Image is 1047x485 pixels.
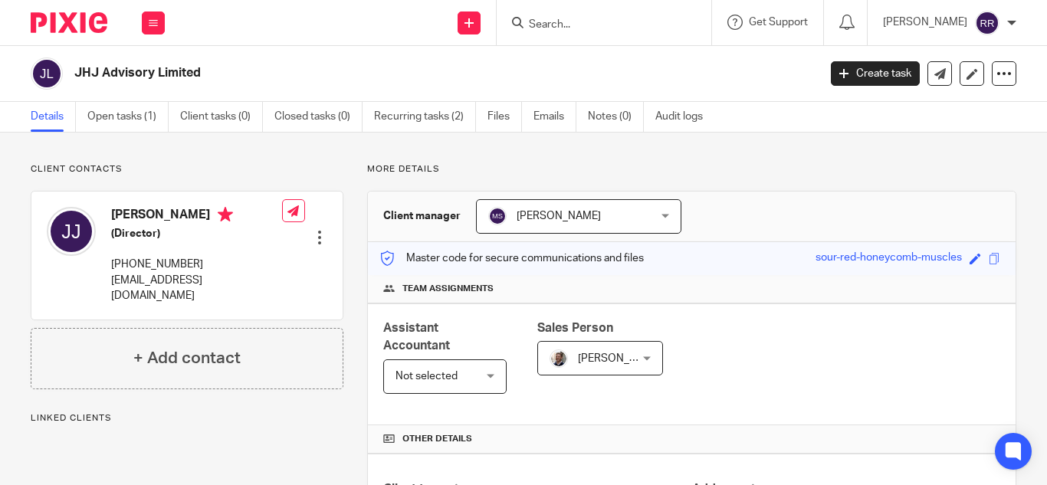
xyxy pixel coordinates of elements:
div: sour-red-honeycomb-muscles [816,250,962,267]
h4: [PERSON_NAME] [111,207,282,226]
a: Notes (0) [588,102,644,132]
p: [PHONE_NUMBER] [111,257,282,272]
a: Details [31,102,76,132]
span: Not selected [395,371,458,382]
img: svg%3E [31,57,63,90]
span: Sales Person [537,322,613,334]
p: Master code for secure communications and files [379,251,644,266]
img: svg%3E [975,11,999,35]
p: [EMAIL_ADDRESS][DOMAIN_NAME] [111,273,282,304]
a: Open tasks (1) [87,102,169,132]
i: Primary [218,207,233,222]
img: Pixie [31,12,107,33]
input: Search [527,18,665,32]
h2: JHJ Advisory Limited [74,65,661,81]
a: Create task [831,61,920,86]
a: Recurring tasks (2) [374,102,476,132]
span: [PERSON_NAME] [517,211,601,221]
span: [PERSON_NAME] [578,353,662,364]
a: Audit logs [655,102,714,132]
img: svg%3E [488,207,507,225]
p: Client contacts [31,163,343,175]
span: Assistant Accountant [383,322,450,352]
p: More details [367,163,1016,175]
span: Get Support [749,17,808,28]
p: Linked clients [31,412,343,424]
a: Client tasks (0) [180,102,263,132]
h5: (Director) [111,226,282,241]
a: Files [487,102,522,132]
h3: Client manager [383,208,461,224]
span: Other details [402,433,472,445]
span: Team assignments [402,283,494,295]
a: Closed tasks (0) [274,102,363,132]
a: Emails [533,102,576,132]
img: Matt%20Circle.png [550,349,568,368]
h4: + Add contact [133,346,241,370]
img: svg%3E [47,207,96,256]
p: [PERSON_NAME] [883,15,967,30]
